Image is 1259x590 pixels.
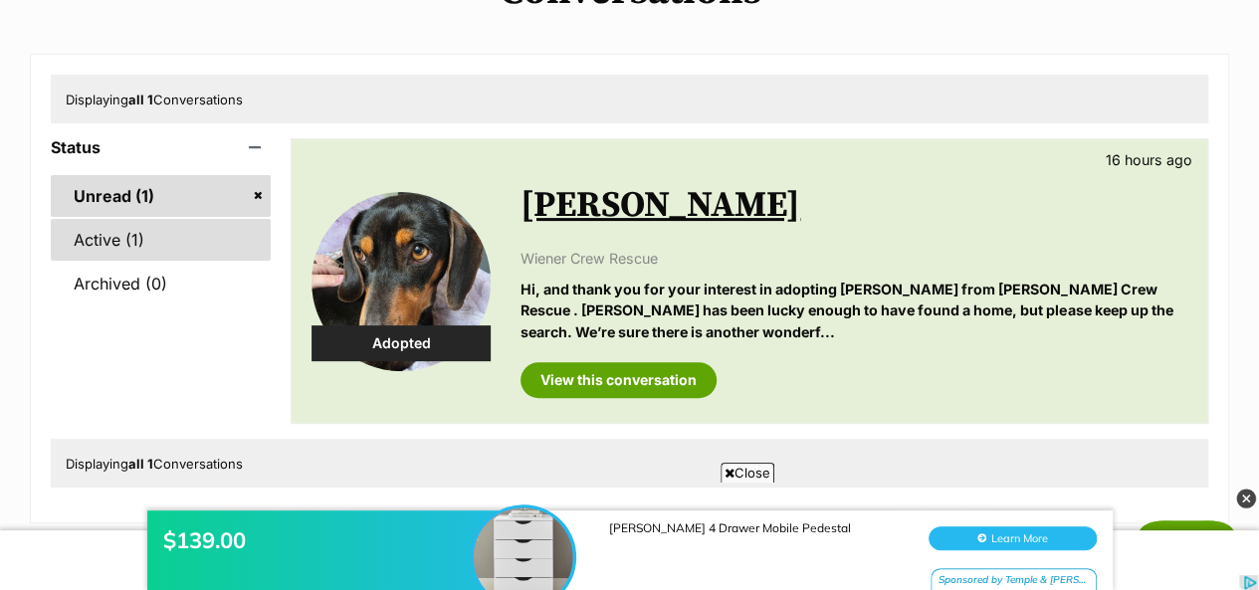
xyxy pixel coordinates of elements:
[163,56,482,84] div: $139.00
[609,50,908,65] div: [PERSON_NAME] 4 Drawer Mobile Pedestal
[51,175,271,217] a: Unread (1)
[931,98,1097,122] div: Sponsored by Temple & [PERSON_NAME]
[51,219,271,261] a: Active (1)
[51,138,271,156] header: Status
[1106,149,1192,170] p: 16 hours ago
[929,56,1097,80] button: Learn More
[521,362,717,398] a: View this conversation
[474,37,573,136] img: $139.00
[51,263,271,304] a: Archived (0)
[521,183,800,228] a: [PERSON_NAME]
[1236,489,1256,508] img: close_grey_3x.png
[66,92,243,107] span: Displaying Conversations
[721,463,774,483] span: Close
[128,92,153,107] strong: all 1
[312,325,491,361] div: Adopted
[66,456,243,472] span: Displaying Conversations
[521,279,1187,342] p: Hi, and thank you for your interest in adopting [PERSON_NAME] from [PERSON_NAME] Crew Rescue . [P...
[312,192,491,371] img: Milo
[128,456,153,472] strong: all 1
[521,248,1187,269] p: Wiener Crew Rescue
